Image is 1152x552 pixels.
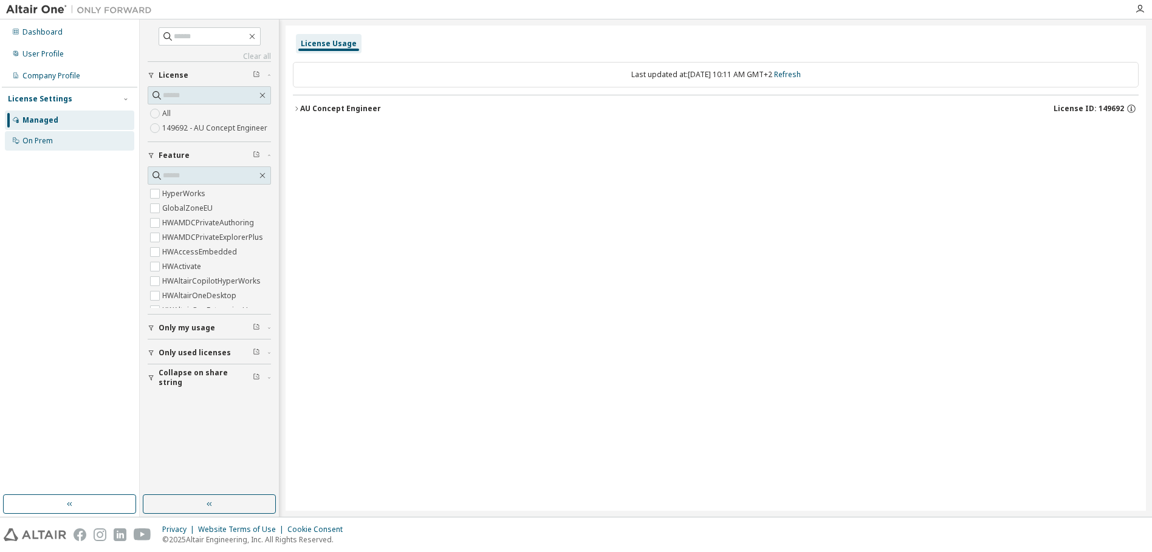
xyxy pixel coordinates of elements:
[253,348,260,358] span: Clear filter
[162,525,198,534] div: Privacy
[4,528,66,541] img: altair_logo.svg
[301,39,357,49] div: License Usage
[148,315,271,341] button: Only my usage
[162,274,263,288] label: HWAltairCopilotHyperWorks
[293,95,1139,122] button: AU Concept EngineerLicense ID: 149692
[1054,104,1124,114] span: License ID: 149692
[162,121,270,135] label: 149692 - AU Concept Engineer
[22,115,58,125] div: Managed
[159,348,231,358] span: Only used licenses
[162,303,262,318] label: HWAltairOneEnterpriseUser
[22,27,63,37] div: Dashboard
[162,288,239,303] label: HWAltairOneDesktop
[253,151,260,160] span: Clear filter
[148,52,271,61] a: Clear all
[94,528,106,541] img: instagram.svg
[253,373,260,383] span: Clear filter
[287,525,350,534] div: Cookie Consent
[148,364,271,391] button: Collapse on share string
[162,230,266,245] label: HWAMDCPrivateExplorerPlus
[293,62,1139,87] div: Last updated at: [DATE] 10:11 AM GMT+2
[774,69,801,80] a: Refresh
[253,70,260,80] span: Clear filter
[22,49,64,59] div: User Profile
[22,136,53,146] div: On Prem
[22,71,80,81] div: Company Profile
[162,106,173,121] label: All
[162,245,239,259] label: HWAccessEmbedded
[162,186,208,201] label: HyperWorks
[148,142,271,169] button: Feature
[134,528,151,541] img: youtube.svg
[159,70,188,80] span: License
[162,216,256,230] label: HWAMDCPrivateAuthoring
[159,323,215,333] span: Only my usage
[162,259,204,274] label: HWActivate
[159,151,190,160] span: Feature
[8,94,72,104] div: License Settings
[6,4,158,16] img: Altair One
[148,339,271,366] button: Only used licenses
[162,534,350,545] p: © 2025 Altair Engineering, Inc. All Rights Reserved.
[300,104,381,114] div: AU Concept Engineer
[159,368,253,387] span: Collapse on share string
[114,528,126,541] img: linkedin.svg
[253,323,260,333] span: Clear filter
[198,525,287,534] div: Website Terms of Use
[148,62,271,89] button: License
[74,528,86,541] img: facebook.svg
[162,201,215,216] label: GlobalZoneEU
